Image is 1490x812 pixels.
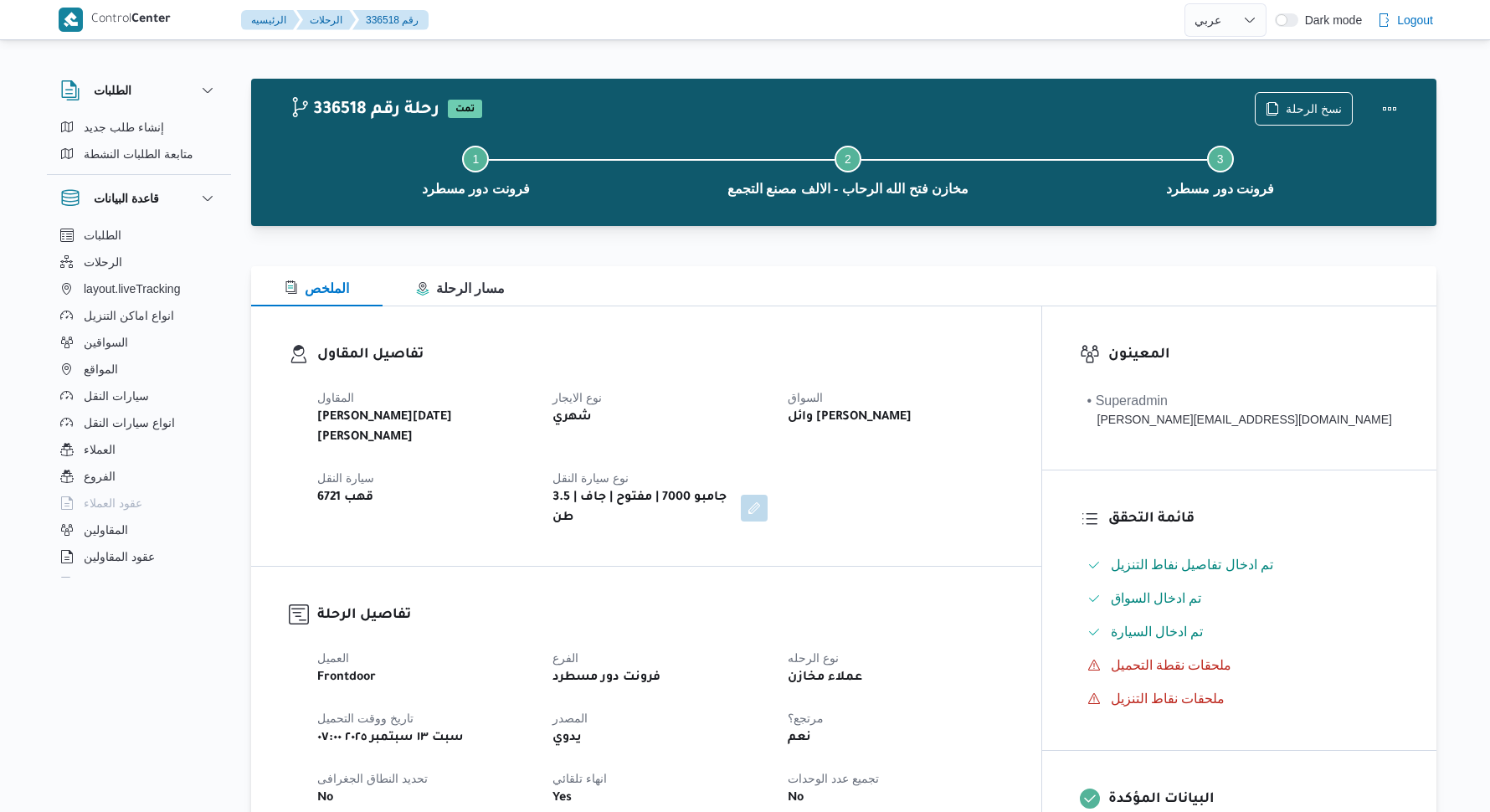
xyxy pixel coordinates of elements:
button: تم ادخال السواق [1081,585,1399,612]
b: نعم [788,728,811,748]
button: الرحلات [296,10,356,30]
span: 3 [1217,152,1224,166]
span: layout.liveTracking [84,279,180,299]
span: تحديد النطاق الجغرافى [317,772,428,785]
span: تم ادخال السيارة [1111,622,1204,642]
button: العملاء [54,436,224,463]
span: ملحقات نقطة التحميل [1111,655,1232,676]
button: فرونت دور مسطرد [290,126,662,213]
span: العميل [317,651,349,665]
b: وائل [PERSON_NAME] [788,408,912,428]
button: نسخ الرحلة [1255,92,1353,126]
span: انواع سيارات النقل [84,413,175,433]
button: ملحقات نقطة التحميل [1081,652,1399,679]
span: العملاء [84,439,116,460]
button: انواع سيارات النقل [54,409,224,436]
button: الطلبات [54,222,224,249]
b: No [788,789,804,809]
span: سيارات النقل [84,386,149,406]
button: السواقين [54,329,224,356]
div: الطلبات [47,114,231,174]
button: سيارات النقل [54,383,224,409]
span: مخازن فتح الله الرحاب - الالف مصنع التجمع [727,179,968,199]
button: فرونت دور مسطرد [1034,126,1406,213]
b: شهري [552,408,592,428]
h3: تفاصيل المقاول [317,344,1004,367]
span: مرتجع؟ [788,712,824,725]
b: سبت ١٣ سبتمبر ٢٠٢٥ ٠٧:٠٠ [317,728,464,748]
span: المقاولين [84,520,128,540]
span: عقود العملاء [84,493,142,513]
span: ملحقات نقاط التنزيل [1111,691,1225,706]
span: الملخص [285,281,349,296]
button: انواع اماكن التنزيل [54,302,224,329]
b: قهب 6721 [317,488,373,508]
h3: المعينون [1108,344,1399,367]
button: ملحقات نقاط التنزيل [1081,686,1399,712]
button: Actions [1373,92,1406,126]
span: Dark mode [1298,13,1362,27]
b: Yes [552,789,572,809]
div: • Superadmin [1087,391,1392,411]
span: عقود المقاولين [84,547,155,567]
div: قاعدة البيانات [47,222,231,584]
span: إنشاء طلب جديد [84,117,164,137]
span: 1 [472,152,479,166]
span: سيارة النقل [317,471,374,485]
span: المواقع [84,359,118,379]
span: مسار الرحلة [416,281,505,296]
button: تم ادخال السيارة [1081,619,1399,645]
button: المقاولين [54,516,224,543]
span: الطلبات [84,225,121,245]
span: انواع اماكن التنزيل [84,306,174,326]
b: يدوي [552,728,582,748]
button: عقود العملاء [54,490,224,516]
button: مخازن فتح الله الرحاب - الالف مصنع التجمع [662,126,1035,213]
button: متابعة الطلبات النشطة [54,141,224,167]
button: قاعدة البيانات [60,188,218,208]
button: layout.liveTracking [54,275,224,302]
button: الفروع [54,463,224,490]
b: تمت [455,105,475,115]
span: نوع الرحله [788,651,839,665]
span: المصدر [552,712,588,725]
h3: تفاصيل الرحلة [317,604,1004,627]
b: [PERSON_NAME][DATE] [PERSON_NAME] [317,408,529,448]
button: المواقع [54,356,224,383]
b: No [317,789,333,809]
span: نسخ الرحلة [1286,99,1342,119]
h3: البيانات المؤكدة [1108,789,1399,811]
span: الفروع [84,466,116,486]
span: متابعة الطلبات النشطة [84,144,193,164]
span: تجميع عدد الوحدات [788,772,879,785]
span: الرحلات [84,252,122,272]
span: فرونت دور مسطرد [1166,179,1274,199]
button: الرئيسيه [241,10,300,30]
button: 336518 رقم [352,10,429,30]
span: انهاء تلقائي [552,772,607,785]
span: تم ادخال السواق [1111,588,1202,609]
span: تم ادخال تفاصيل نفاط التنزيل [1111,555,1274,575]
b: عملاء مخازن [788,668,862,688]
button: الرحلات [54,249,224,275]
span: Logout [1397,10,1433,30]
h2: 336518 رحلة رقم [290,100,439,121]
span: تمت [448,100,482,118]
b: Frontdoor [317,668,376,688]
button: الطلبات [60,80,218,100]
h3: قائمة التحقق [1108,508,1399,531]
h3: قاعدة البيانات [94,188,159,208]
h3: الطلبات [94,80,131,100]
span: تم ادخال تفاصيل نفاط التنزيل [1111,558,1274,572]
span: تم ادخال السيارة [1111,624,1204,639]
span: فرونت دور مسطرد [422,179,530,199]
span: المقاول [317,391,354,404]
span: ملحقات نقطة التحميل [1111,658,1232,672]
span: الفرع [552,651,578,665]
span: تم ادخال السواق [1111,591,1202,605]
img: X8yXhbKr1z7QwAAAABJRU5ErkJggg== [59,8,83,32]
button: عقود المقاولين [54,543,224,570]
b: جامبو 7000 | مفتوح | جاف | 3.5 طن [552,488,729,528]
button: Logout [1370,3,1440,37]
span: ملحقات نقاط التنزيل [1111,689,1225,709]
